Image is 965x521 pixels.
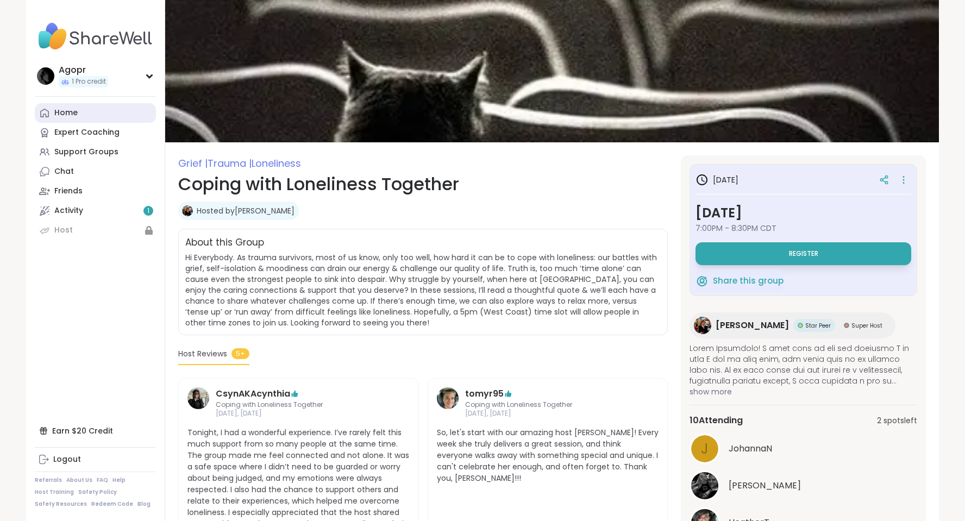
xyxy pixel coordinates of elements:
span: Grief | [178,156,208,170]
a: Referrals [35,476,62,484]
a: Hosted by[PERSON_NAME] [197,205,294,216]
span: 1 [147,206,149,216]
a: Friends [35,181,156,201]
img: Agopr [37,67,54,85]
a: Home [35,103,156,123]
span: JohannaN [729,442,772,455]
span: Super Host [851,322,882,330]
span: [DATE], [DATE] [216,409,381,418]
a: Host Training [35,488,74,496]
img: Judy [182,205,193,216]
a: Expert Coaching [35,123,156,142]
img: ShareWell Nav Logo [35,17,156,55]
a: Judy[PERSON_NAME]Star PeerStar PeerSuper HostSuper Host [690,312,895,338]
div: Friends [54,186,83,197]
span: Star Peer [805,322,831,330]
span: 1 Pro credit [72,77,106,86]
a: CsynAKAcynthia [187,387,209,419]
button: Register [695,242,911,265]
div: Activity [54,205,83,216]
a: Host [35,221,156,240]
a: Safety Policy [78,488,117,496]
span: Register [789,249,818,258]
a: Activity1 [35,201,156,221]
h3: [DATE] [695,203,911,223]
a: Safety Resources [35,500,87,508]
a: Redeem Code [91,500,133,508]
span: 7:00PM - 8:30PM CDT [695,223,911,234]
span: J [701,438,709,460]
img: Alan_N [691,472,718,499]
div: Support Groups [54,147,118,158]
span: Lorem Ipsumdolo! S amet cons ad eli sed doeiusmo T in utla E dol ma aliq enim, adm venia quis no ... [690,343,917,386]
span: 10 Attending [690,414,743,427]
h3: [DATE] [695,173,738,186]
span: 2 spots left [877,415,917,426]
span: Trauma | [208,156,252,170]
a: Chat [35,162,156,181]
h2: About this Group [185,236,264,250]
span: show more [690,386,917,397]
button: Share this group [695,269,784,292]
a: Alan_N[PERSON_NAME] [690,470,917,501]
a: tomyr95 [465,387,504,400]
a: Help [112,476,126,484]
h1: Coping with Loneliness Together [178,171,668,197]
img: CsynAKAcynthia [187,387,209,409]
div: Expert Coaching [54,127,120,138]
a: FAQ [97,476,108,484]
img: tomyr95 [437,387,459,409]
div: Earn $20 Credit [35,421,156,441]
span: Hi Everybody. As trauma survivors, most of us know, only too well, how hard it can be to cope wit... [185,252,657,328]
div: Chat [54,166,74,177]
span: So, let's start with our amazing host [PERSON_NAME]! Every week she truly delivers a great sessio... [437,427,659,484]
a: Support Groups [35,142,156,162]
div: Logout [53,454,81,465]
div: Host [54,225,73,236]
span: Alan_N [729,479,801,492]
span: Host Reviews [178,348,227,360]
img: Super Host [844,323,849,328]
img: Star Peer [798,323,803,328]
span: Loneliness [252,156,301,170]
a: Blog [137,500,151,508]
span: [PERSON_NAME] [716,319,789,332]
div: Home [54,108,78,118]
a: JJohannaN [690,434,917,464]
span: 5+ [231,348,249,359]
a: tomyr95 [437,387,459,419]
div: Agopr [59,64,108,76]
img: Judy [694,317,711,334]
img: ShareWell Logomark [695,274,709,287]
span: Coping with Loneliness Together [465,400,631,410]
span: [DATE], [DATE] [465,409,631,418]
a: CsynAKAcynthia [216,387,290,400]
a: Logout [35,450,156,469]
span: Coping with Loneliness Together [216,400,381,410]
a: About Us [66,476,92,484]
span: Share this group [713,275,784,287]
